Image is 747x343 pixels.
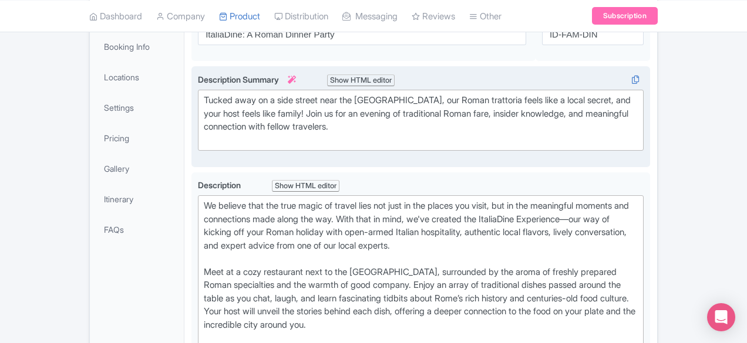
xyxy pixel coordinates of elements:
[92,64,181,90] a: Locations
[327,74,395,87] div: Show HTML editor
[592,7,658,25] a: Subscription
[272,180,339,192] div: Show HTML editor
[92,33,181,60] a: Booking Info
[198,180,243,190] span: Description
[707,303,735,331] div: Open Intercom Messenger
[198,74,298,84] span: Description Summary
[92,125,181,151] a: Pricing
[204,94,638,147] div: Tucked away on a side street near the [GEOGRAPHIC_DATA], our Roman trattoria feels like a local s...
[92,216,181,243] a: FAQs
[92,155,181,182] a: Gallery
[92,186,181,212] a: Itinerary
[92,94,181,121] a: Settings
